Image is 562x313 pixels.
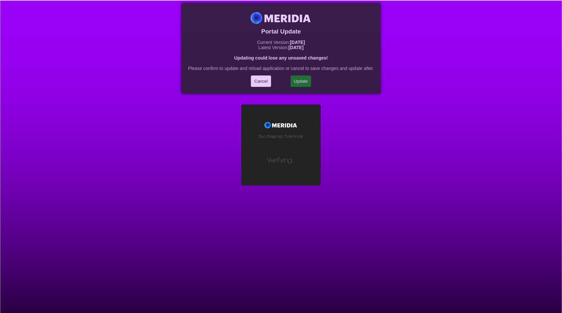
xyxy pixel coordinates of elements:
[290,75,311,87] button: Update
[290,40,305,45] strong: [DATE]
[251,75,271,87] button: Cancel
[188,40,374,71] p: Current Version: Latest Version: Please confirm to update and reload application or cancel to sav...
[188,28,374,35] h3: Portal Update
[288,45,303,50] strong: [DATE]
[248,10,314,27] img: Meridia Logo
[234,55,328,61] strong: Updating could lose any unsaved changes!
